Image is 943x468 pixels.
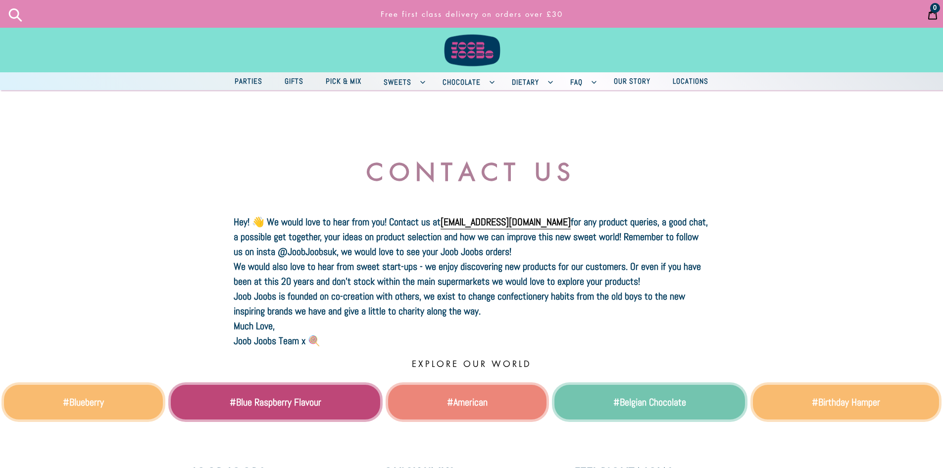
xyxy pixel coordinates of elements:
[560,72,601,90] button: FAQ
[604,74,660,89] a: Our Story
[230,75,267,87] span: Parties
[234,290,685,317] b: Joob Joobs is founded on co-creation with others, we exist to change confectionery habits from th...
[374,72,430,90] button: Sweets
[507,76,544,88] span: Dietary
[433,72,499,90] button: Chocolate
[234,260,701,288] b: We would also love to hear from sweet start-ups - we enjoy discovering new products for our custo...
[812,396,880,409] a: #Birthday Hamper
[234,215,708,258] b: Hey! 👋 We would love to hear from you! Contact us at for any product queries, a good chat, a poss...
[933,4,937,11] span: 0
[613,396,686,409] a: #Belgian Chocolate
[609,75,655,87] span: Our Story
[379,76,416,88] span: Sweets
[668,75,713,87] span: Locations
[437,5,506,68] img: Joob Joobs
[441,215,571,229] a: [EMAIL_ADDRESS][DOMAIN_NAME]
[366,156,576,188] b: CONTACT US
[447,396,488,409] a: #American
[275,74,313,89] a: Gifts
[225,74,272,89] a: Parties
[922,1,943,26] a: 0
[234,319,275,332] b: Much Love,
[663,74,718,89] a: Locations
[565,76,588,88] span: FAQ
[274,4,670,24] a: Free first class delivery on orders over £30
[438,76,486,88] span: Chocolate
[321,75,366,87] span: Pick & Mix
[502,72,558,90] button: Dietary
[230,396,321,409] a: #Blue Raspberry Flavour
[63,396,104,409] a: #Blueberry
[278,4,665,24] p: Free first class delivery on orders over £30
[280,75,308,87] span: Gifts
[316,74,371,89] a: Pick & Mix
[234,334,320,347] b: Joob Joobs Team x 🍭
